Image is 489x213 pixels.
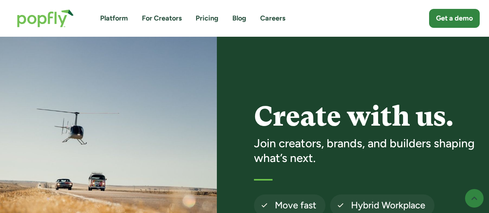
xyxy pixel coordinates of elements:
h4: Move fast [275,199,316,211]
a: Pricing [196,14,218,23]
h3: Join creators, brands, and builders shaping what’s next. [254,136,480,165]
h4: Hybrid Workplace [351,199,425,211]
a: Careers [260,14,285,23]
h1: Create with us. [254,102,480,131]
div: Get a demo [436,14,473,23]
a: Blog [232,14,246,23]
a: For Creators [142,14,182,23]
a: Platform [100,14,128,23]
a: Get a demo [429,9,480,28]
